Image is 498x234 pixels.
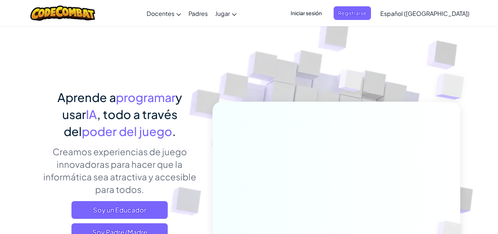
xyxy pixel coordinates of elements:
button: Iniciar sesión [286,6,326,20]
img: Overlap cubes [324,55,378,110]
span: . [172,124,176,139]
a: Jugar [211,3,240,23]
span: IA [86,107,97,122]
a: Padres [185,3,211,23]
img: Overlap cubes [421,55,485,118]
a: Español ([GEOGRAPHIC_DATA]) [377,3,473,23]
a: Soy un Educador [71,201,168,219]
span: Jugar [215,10,230,17]
button: Registrarse [334,6,371,20]
a: Docentes [143,3,185,23]
span: Aprende a [57,90,116,105]
span: Español ([GEOGRAPHIC_DATA]) [380,10,469,17]
span: programar [116,90,176,105]
span: poder del juego [82,124,172,139]
span: Docentes [147,10,174,17]
p: Creamos experiencias de juego innovadoras para hacer que la informática sea atractiva y accesible... [38,145,201,196]
img: CodeCombat logo [30,6,95,21]
span: , todo a través del [64,107,177,139]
